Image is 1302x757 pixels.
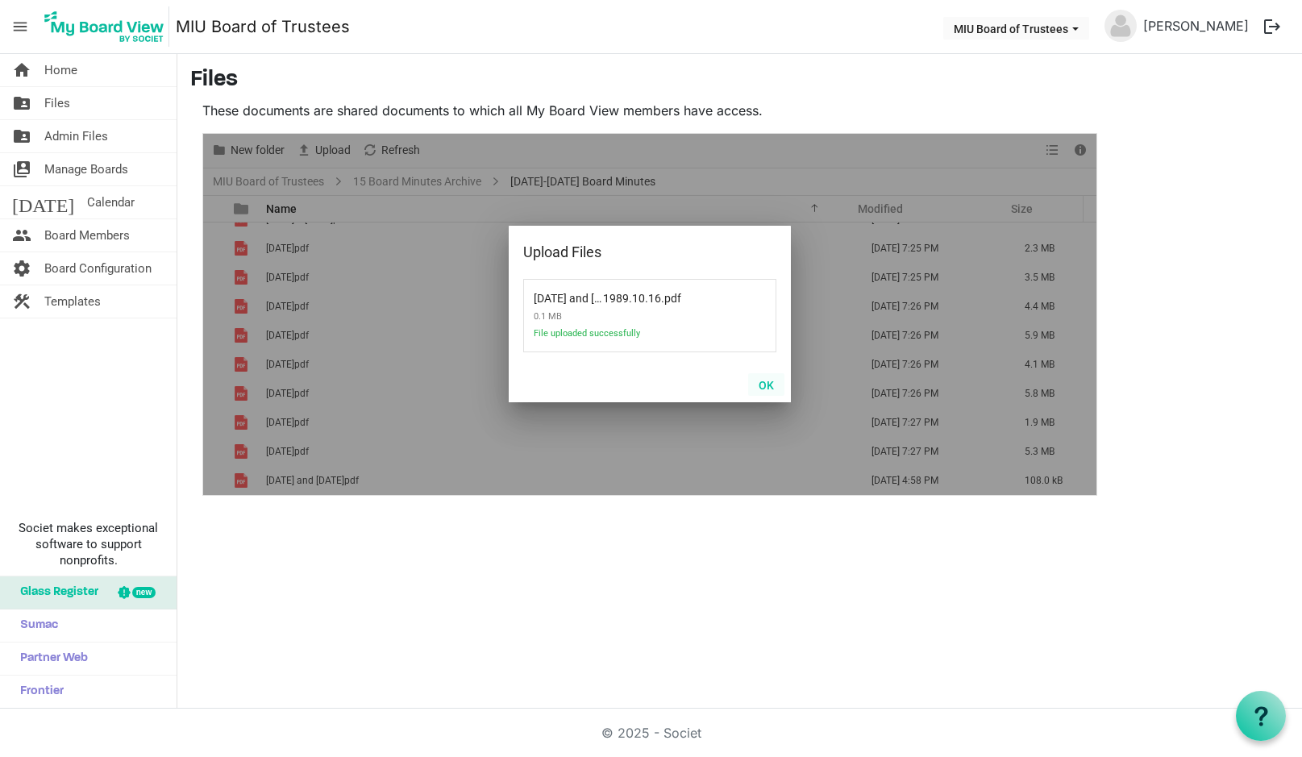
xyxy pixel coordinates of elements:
[12,219,31,252] span: people
[12,252,31,285] span: settings
[12,576,98,609] span: Glass Register
[44,120,108,152] span: Admin Files
[943,17,1089,40] button: MIU Board of Trustees dropdownbutton
[601,725,701,741] a: © 2025 - Societ
[44,153,128,185] span: Manage Boards
[1137,10,1255,42] a: [PERSON_NAME]
[523,240,726,264] div: Upload Files
[5,11,35,42] span: menu
[534,282,661,305] span: 1989.09.28 and 1989.10.16.pdf
[1255,10,1289,44] button: logout
[202,101,1097,120] p: These documents are shared documents to which all My Board View members have access.
[44,285,101,318] span: Templates
[44,54,77,86] span: Home
[190,67,1289,94] h3: Files
[132,587,156,598] div: new
[12,87,31,119] span: folder_shared
[40,6,169,47] img: My Board View Logo
[87,186,135,218] span: Calendar
[12,186,74,218] span: [DATE]
[534,328,703,348] span: File uploaded successfully
[12,120,31,152] span: folder_shared
[7,520,169,568] span: Societ makes exceptional software to support nonprofits.
[12,676,64,708] span: Frontier
[44,252,152,285] span: Board Configuration
[12,609,58,642] span: Sumac
[534,305,703,328] span: 0.1 MB
[748,373,784,396] button: OK
[12,285,31,318] span: construction
[176,10,350,43] a: MIU Board of Trustees
[40,6,176,47] a: My Board View Logo
[44,87,70,119] span: Files
[12,153,31,185] span: switch_account
[1104,10,1137,42] img: no-profile-picture.svg
[44,219,130,252] span: Board Members
[12,54,31,86] span: home
[12,643,88,675] span: Partner Web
